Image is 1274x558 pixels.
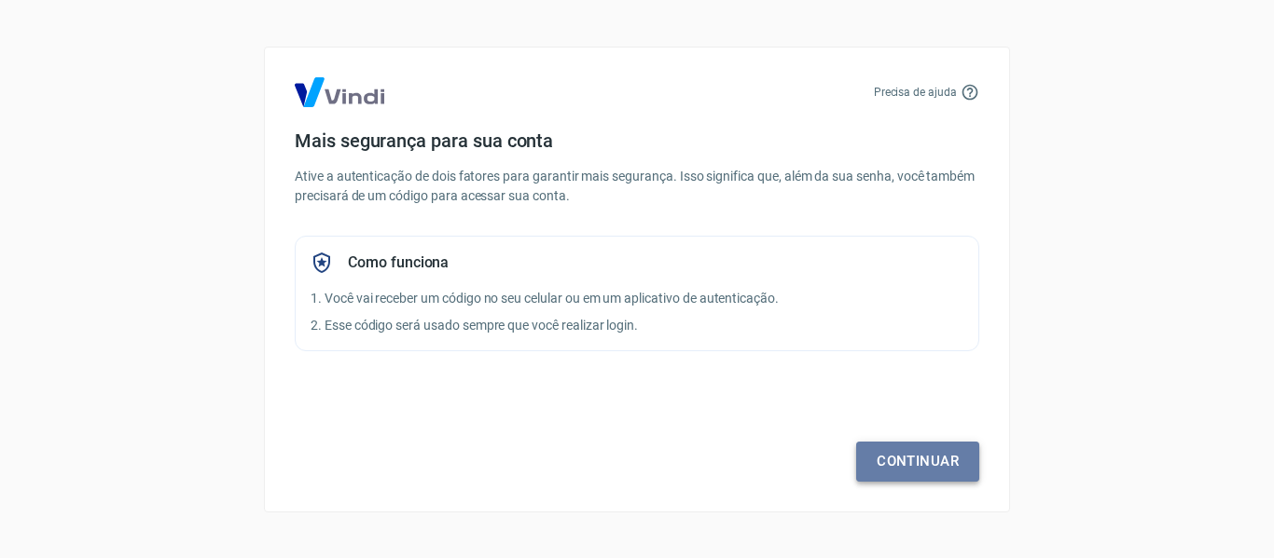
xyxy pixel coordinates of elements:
p: Ative a autenticação de dois fatores para garantir mais segurança. Isso significa que, além da su... [295,167,979,206]
img: Logo Vind [295,77,384,107]
a: Continuar [856,442,979,481]
h4: Mais segurança para sua conta [295,129,979,152]
p: 2. Esse código será usado sempre que você realizar login. [311,316,963,335]
p: Precisa de ajuda [874,84,957,101]
p: 1. Você vai receber um código no seu celular ou em um aplicativo de autenticação. [311,289,963,308]
h5: Como funciona [348,253,449,272]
